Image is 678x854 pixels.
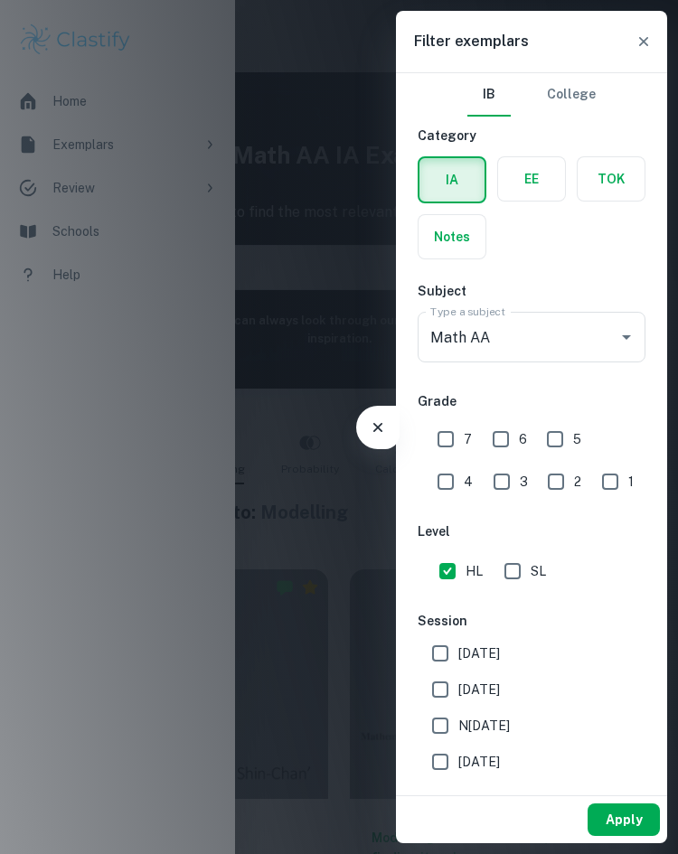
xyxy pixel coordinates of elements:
div: Filter type choice [467,73,596,117]
span: 4 [464,472,473,492]
span: 5 [573,429,581,449]
span: [DATE] [458,788,500,808]
span: HL [466,561,483,581]
h6: Level [418,521,645,541]
span: N[DATE] [458,716,510,736]
button: IB [467,73,511,117]
span: SL [531,561,546,581]
h6: Category [418,126,645,145]
span: 2 [574,472,581,492]
button: Apply [588,803,660,836]
span: 6 [519,429,527,449]
h6: Filter exemplars [414,31,529,52]
h6: Subject [418,281,645,301]
h6: Session [418,611,645,631]
label: Type a subject [430,304,505,319]
span: 1 [628,472,634,492]
span: [DATE] [458,643,500,663]
h6: Grade [418,391,645,411]
button: Open [614,324,639,350]
button: College [547,73,596,117]
span: 3 [520,472,528,492]
span: [DATE] [458,680,500,699]
span: 7 [464,429,472,449]
span: [DATE] [458,752,500,772]
button: Filter [360,409,396,446]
